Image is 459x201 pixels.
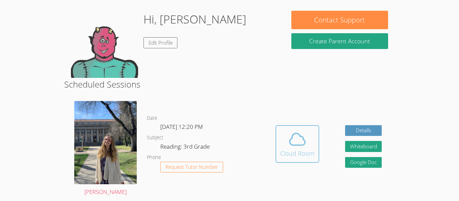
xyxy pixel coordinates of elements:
[291,33,388,49] button: Create Parent Account
[291,11,388,29] button: Contact Support
[160,142,211,153] dd: Reading: 3rd Grade
[165,164,218,169] span: Request Tutor Number
[160,123,203,131] span: [DATE] 12:20 PM
[280,149,315,158] div: Cloud Room
[345,141,382,152] button: Whiteboard
[147,153,161,162] dt: Phone
[64,78,395,91] h2: Scheduled Sessions
[143,37,178,48] a: Edit Profile
[345,125,382,136] a: Details
[74,101,137,184] img: profile%20teach.jpg
[71,11,138,78] img: default.png
[276,125,319,163] button: Cloud Room
[143,11,246,28] h1: Hi, [PERSON_NAME]
[147,114,157,122] dt: Date
[345,157,382,168] a: Google Doc
[147,134,163,142] dt: Subject
[74,101,137,197] a: [PERSON_NAME]
[160,162,223,173] button: Request Tutor Number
